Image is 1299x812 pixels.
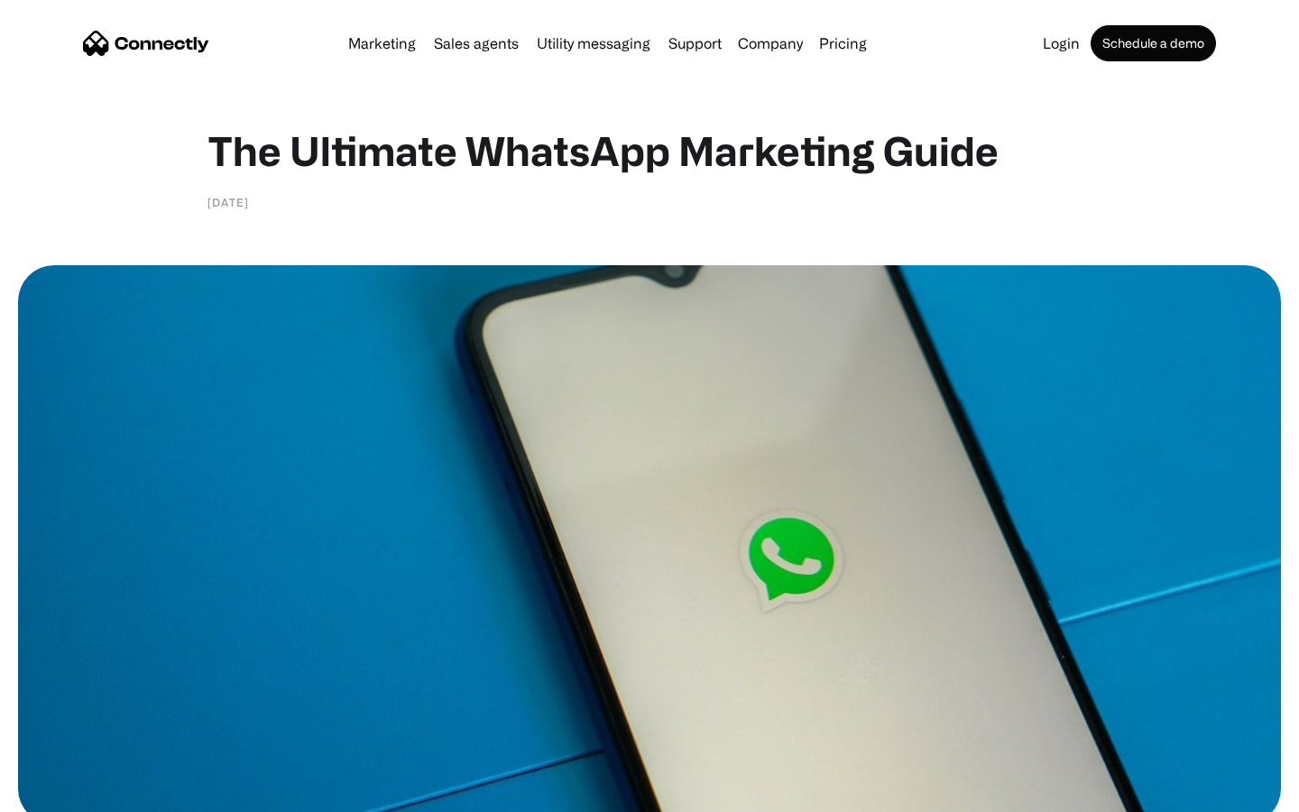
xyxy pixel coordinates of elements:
[1036,36,1087,51] a: Login
[427,36,526,51] a: Sales agents
[18,780,108,806] aside: Language selected: English
[661,36,729,51] a: Support
[812,36,874,51] a: Pricing
[530,36,658,51] a: Utility messaging
[83,30,209,57] a: home
[738,31,803,56] div: Company
[1091,25,1216,61] a: Schedule a demo
[36,780,108,806] ul: Language list
[207,126,1092,175] h1: The Ultimate WhatsApp Marketing Guide
[207,193,249,211] div: [DATE]
[732,31,808,56] div: Company
[341,36,423,51] a: Marketing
